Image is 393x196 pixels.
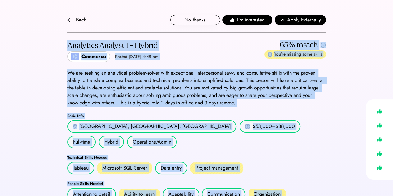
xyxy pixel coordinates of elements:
img: info.svg [320,42,326,48]
img: like.svg [375,149,384,158]
div: Commerce [81,53,106,60]
div: Project management [195,164,238,172]
img: like.svg [375,163,384,172]
div: Back [76,16,86,24]
div: Data entry [161,164,182,172]
div: Posted [DATE] 4:48 pm [115,54,158,60]
span: Apply Externally [287,16,321,24]
div: You're missing some skills [274,51,322,57]
img: poweredbycommerce_logo.jpeg [71,53,79,60]
div: Basic Info [67,114,326,118]
img: like.svg [375,121,384,130]
span: I'm interested [237,16,265,24]
div: Operations/Admin [127,136,177,148]
div: People Skills Needed [67,182,326,185]
div: We are seeking an analytical problem-solver with exceptional interpersonal savvy and consultative... [67,69,326,107]
img: location.svg [73,124,77,129]
img: like.svg [375,135,384,144]
div: Tableau [73,164,89,172]
div: [GEOGRAPHIC_DATA], [GEOGRAPHIC_DATA], [GEOGRAPHIC_DATA] [79,123,231,130]
div: Hybrid [99,136,124,148]
div: Technical Skills Needed [67,156,326,159]
div: Analytics Analyst I - Hybrid [67,41,158,51]
img: money.svg [245,124,250,129]
div: Microsoft SQL Server [102,164,147,172]
img: like.svg [375,107,384,116]
div: $53,000–$88,000 [253,123,295,130]
button: Apply Externally [275,15,326,25]
button: I'm interested [222,15,272,25]
img: missing-skills.svg [268,52,272,57]
button: No thanks [170,15,220,25]
div: 65% match [280,40,318,50]
img: arrow-back.svg [67,17,72,22]
div: Full-time [67,136,96,148]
